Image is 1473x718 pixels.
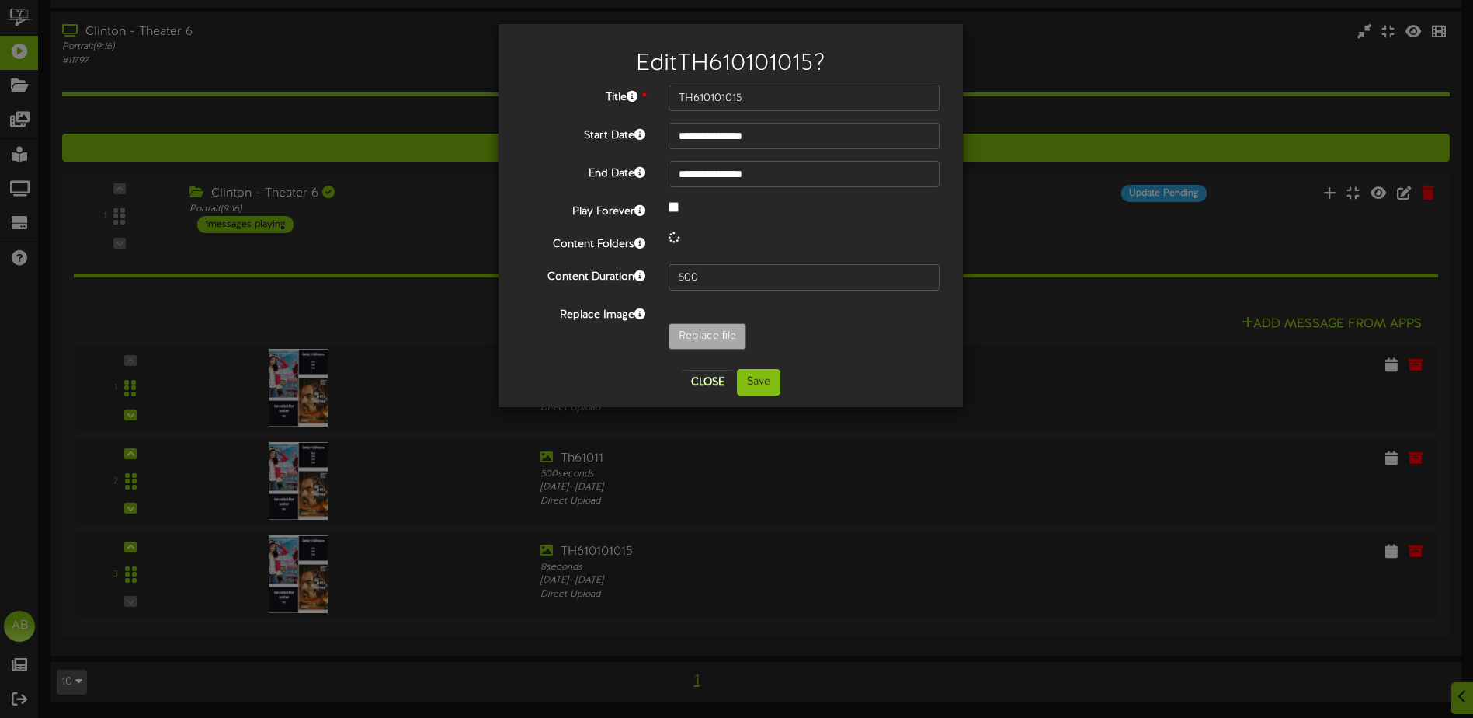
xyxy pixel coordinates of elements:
input: Title [669,85,940,111]
button: Close [682,370,734,395]
button: Save [737,369,780,396]
label: Content Duration [510,264,657,285]
label: Content Folders [510,232,657,253]
label: Title [510,85,657,106]
label: Play Forever [510,199,657,220]
label: End Date [510,161,657,182]
label: Replace Image [510,302,657,323]
input: 15 [669,264,940,291]
label: Start Date [510,123,657,144]
h2: Edit TH610101015 ? [522,51,940,77]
